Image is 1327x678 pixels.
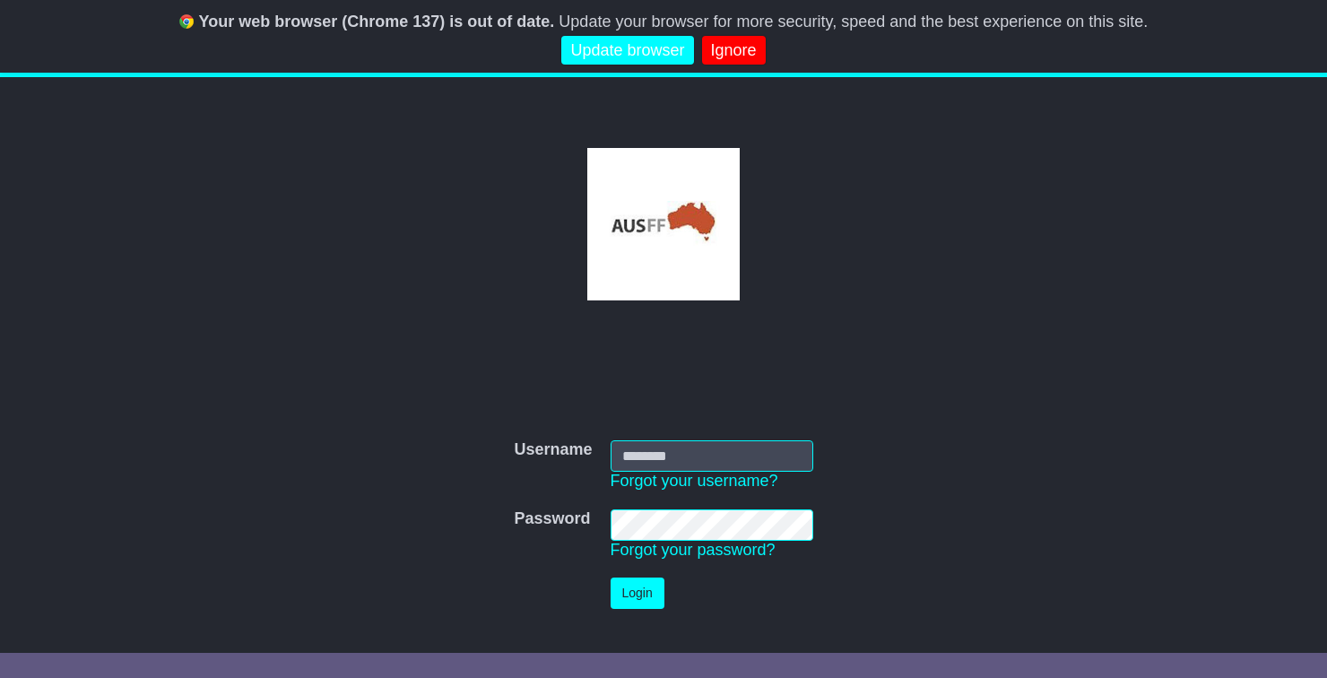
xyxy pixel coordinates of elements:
a: Update browser [561,36,693,65]
span: Update your browser for more security, speed and the best experience on this site. [559,13,1148,30]
label: Username [514,440,592,460]
button: Login [611,578,664,609]
a: Ignore [702,36,766,65]
a: Forgot your password? [611,541,776,559]
label: Password [514,509,590,529]
b: Your web browser (Chrome 137) is out of date. [199,13,555,30]
img: RKH Enterprises Pty Ltd [587,148,740,300]
a: Forgot your username? [611,472,778,490]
